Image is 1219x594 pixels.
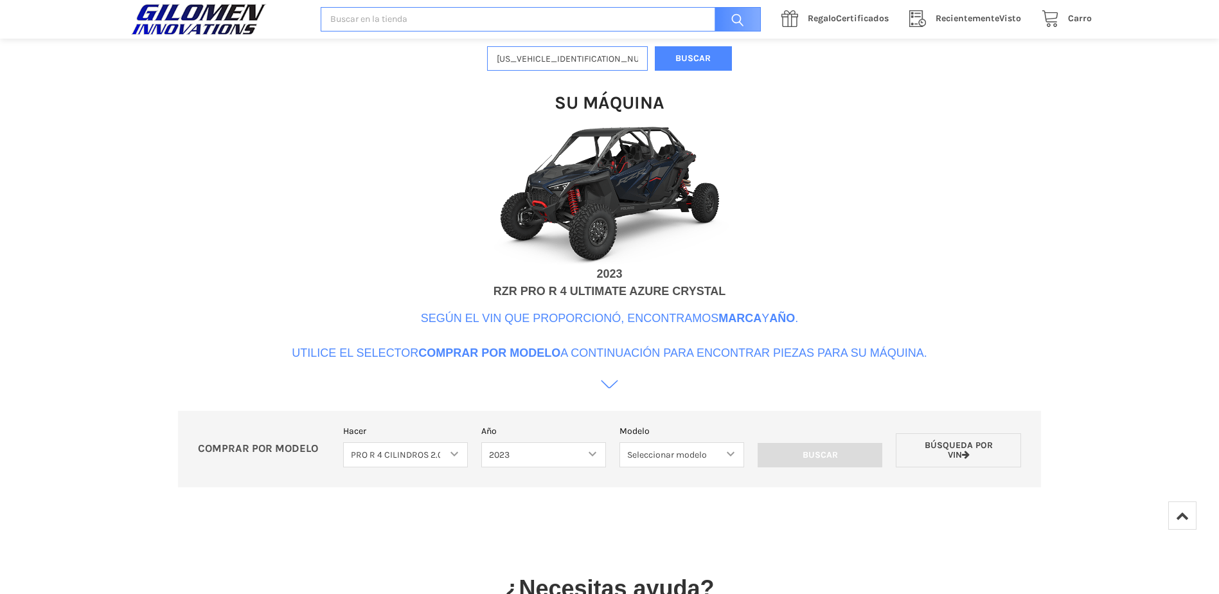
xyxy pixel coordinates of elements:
[418,346,560,359] b: Comprar por modelo
[808,13,889,24] span: Certificados
[707,7,761,32] input: Buscar
[321,7,761,32] input: Buscar en la tienda
[1068,13,1092,24] span: Carro
[902,11,1035,27] a: RecientementeVisto
[758,443,882,467] input: Buscar
[808,13,836,24] span: Regalo
[774,11,902,27] a: RegaloCertificados
[128,3,307,35] a: INNOVACIONES GILOMEN
[925,440,993,460] font: Búsqueda por VIN
[128,3,269,35] img: GILOMEN INNOVATIONS
[596,265,622,283] div: 2023
[718,312,761,325] b: Marca
[1035,11,1092,27] a: Carro
[292,310,927,362] p: Según el VIN que proporcionó, encontramos y . Utilice el selector a continuación para encontrar p...
[936,13,1021,24] span: Visto
[619,424,744,438] label: Modelo
[487,46,648,71] input: Ingrese el VIN de su máquina
[769,312,795,325] b: Año
[896,433,1020,467] a: Búsqueda por VIN
[191,442,337,456] p: COMPRAR POR MODELO
[481,121,738,265] img: Imagen VIN
[343,424,468,438] label: Hacer
[494,283,726,300] div: RZR PRO R 4 ULTIMATE AZURE CRYSTAL
[936,13,999,24] span: Recientemente
[655,46,733,71] button: Buscar
[1168,501,1197,530] a: Top of Page
[481,424,606,438] label: Año
[555,91,664,114] h1: Su máquina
